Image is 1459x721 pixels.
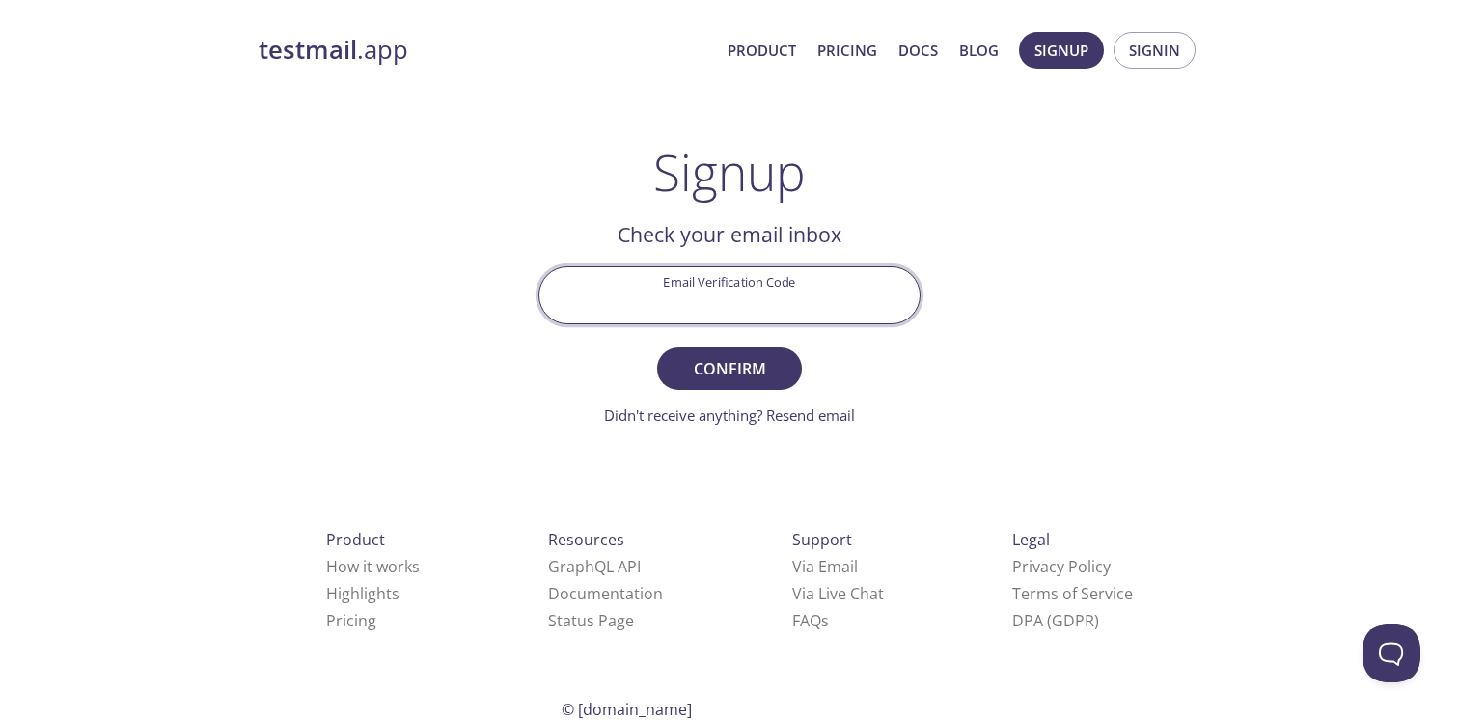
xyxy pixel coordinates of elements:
a: Documentation [548,583,663,604]
span: Signup [1034,38,1088,63]
a: Via Live Chat [792,583,884,604]
strong: testmail [259,33,357,67]
span: Product [326,529,385,550]
span: Confirm [678,355,781,382]
span: Support [792,529,852,550]
span: s [821,610,829,631]
a: Status Page [548,610,634,631]
h2: Check your email inbox [538,218,921,251]
a: GraphQL API [548,556,641,577]
a: Product [728,38,796,63]
a: FAQ [792,610,829,631]
h1: Signup [653,143,806,201]
a: Terms of Service [1012,583,1133,604]
span: Resources [548,529,624,550]
button: Confirm [657,347,802,390]
a: Pricing [817,38,877,63]
span: Legal [1012,529,1050,550]
button: Signin [1114,32,1196,69]
a: Didn't receive anything? Resend email [604,405,855,425]
a: testmail.app [259,34,712,67]
iframe: Help Scout Beacon - Open [1363,624,1420,682]
a: Highlights [326,583,399,604]
button: Signup [1019,32,1104,69]
a: How it works [326,556,420,577]
a: Privacy Policy [1012,556,1111,577]
a: DPA (GDPR) [1012,610,1099,631]
a: Docs [898,38,938,63]
span: © [DOMAIN_NAME] [562,699,692,720]
a: Via Email [792,556,858,577]
a: Pricing [326,610,376,631]
span: Signin [1129,38,1180,63]
a: Blog [959,38,999,63]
